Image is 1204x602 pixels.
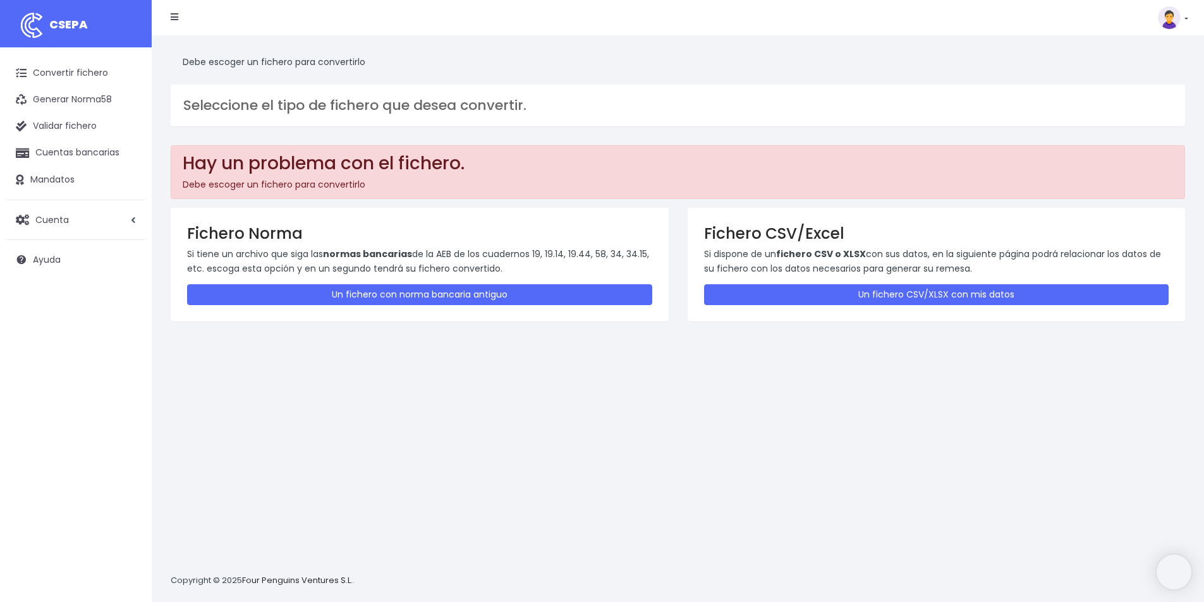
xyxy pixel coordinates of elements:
a: Un fichero CSV/XLSX con mis datos [704,284,1169,305]
span: Ayuda [33,253,61,266]
h3: Fichero Norma [187,224,652,243]
a: Generar Norma58 [6,87,145,113]
span: CSEPA [49,16,88,32]
div: Debe escoger un fichero para convertirlo [171,48,1185,76]
div: Debe escoger un fichero para convertirlo [171,145,1185,199]
a: Un fichero con norma bancaria antiguo [187,284,652,305]
h3: Seleccione el tipo de fichero que desea convertir. [183,97,1172,114]
a: Convertir fichero [6,60,145,87]
a: Mandatos [6,167,145,193]
img: logo [16,9,47,41]
a: Cuentas bancarias [6,140,145,166]
a: Ayuda [6,246,145,273]
strong: normas bancarias [323,248,412,260]
h2: Hay un problema con el fichero. [183,153,1174,174]
a: Cuenta [6,207,145,233]
a: Four Penguins Ventures S.L. [242,574,353,586]
h3: Fichero CSV/Excel [704,224,1169,243]
strong: fichero CSV o XLSX [776,248,866,260]
a: Validar fichero [6,113,145,140]
span: Cuenta [35,213,69,226]
p: Copyright © 2025 . [171,574,355,587]
p: Si dispone de un con sus datos, en la siguiente página podrá relacionar los datos de su fichero c... [704,247,1169,275]
p: Si tiene un archivo que siga las de la AEB de los cuadernos 19, 19.14, 19.44, 58, 34, 34.15, etc.... [187,247,652,275]
img: profile [1158,6,1181,29]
